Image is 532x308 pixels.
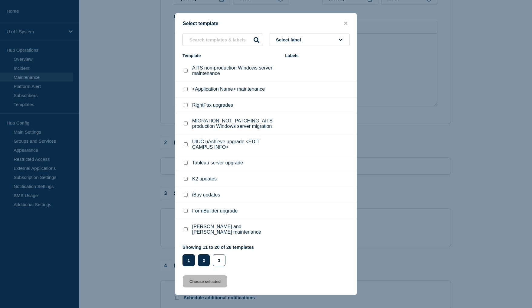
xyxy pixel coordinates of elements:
button: close button [342,21,349,26]
button: 2 [198,254,210,266]
input: K2 updates checkbox [184,177,188,181]
p: Tableau server upgrade [192,160,243,166]
input: EDDIE and EDW maintenance checkbox [184,227,188,231]
input: Tableau server upgrade checkbox [184,161,188,165]
p: RightFax upgrades [192,102,233,108]
div: Select template [175,21,357,26]
input: <Application Name> maintenance checkbox [184,87,188,91]
input: RightFax upgrades checkbox [184,103,188,107]
p: UIUC uAchieve upgrade <EDIT CAMPUS INFO> [192,139,279,150]
p: iBuy updates [192,192,220,198]
div: Template [182,53,279,58]
button: 1 [182,254,195,266]
p: FormBuilder upgrade [192,208,238,214]
span: Select label [276,37,304,42]
p: [PERSON_NAME] and [PERSON_NAME] maintenance [192,224,279,235]
p: AITS non-production Windows server maintenance [192,65,279,76]
div: Labels [285,53,350,58]
input: FormBuilder upgrade checkbox [184,209,188,213]
p: MIGRATION_NOT_PATCHING_AITS production Windows server migration [192,118,279,129]
button: Choose selected [183,275,227,287]
p: Showing 11 to 20 of 28 templates [182,245,254,250]
button: Select label [269,34,350,46]
button: 3 [213,254,225,266]
input: MIGRATION_NOT_PATCHING_AITS production Windows server migration checkbox [184,122,188,125]
p: <Application Name> maintenance [192,86,265,92]
p: K2 updates [192,176,217,182]
input: AITS non-production Windows server maintenance checkbox [184,69,188,73]
input: UIUC uAchieve upgrade <EDIT CAMPUS INFO> checkbox [184,142,188,146]
input: Search templates & labels [182,34,263,46]
input: iBuy updates checkbox [184,193,188,197]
